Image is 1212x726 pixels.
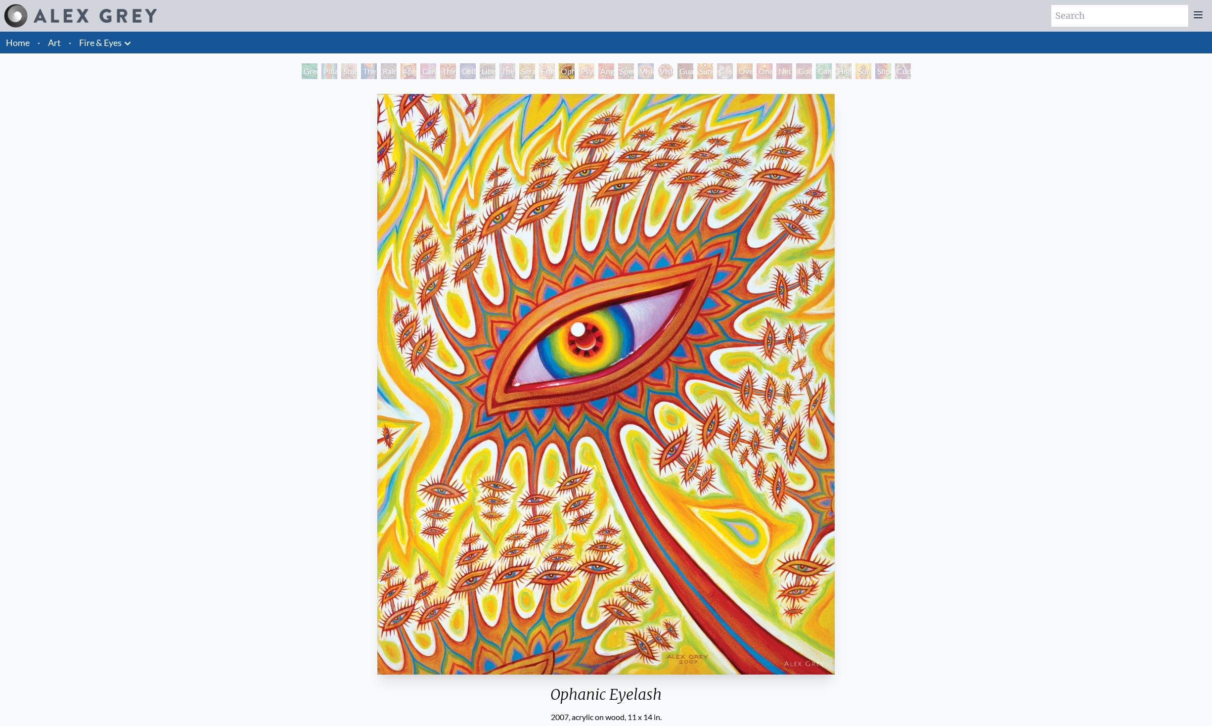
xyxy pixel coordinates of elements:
div: Ophanic Eyelash [559,63,575,79]
div: Pillar of Awareness [321,63,337,79]
div: 2007, acrylic on wood, 11 x 14 in. [373,711,839,723]
div: The Seer [499,63,515,79]
div: One [757,63,772,79]
div: The Torch [361,63,377,79]
div: Green Hand [302,63,317,79]
li: · [65,32,75,53]
input: Search [1051,5,1188,27]
div: Psychomicrograph of a Fractal Paisley Cherub Feather Tip [579,63,594,79]
div: Vision Crystal Tondo [658,63,673,79]
div: Guardian of Infinite Vision [677,63,693,79]
div: Seraphic Transport Docking on the Third Eye [519,63,535,79]
div: Angel Skin [598,63,614,79]
div: Cuddle [895,63,911,79]
a: Art [48,36,61,49]
div: Third Eye Tears of Joy [440,63,456,79]
div: Liberation Through Seeing [480,63,495,79]
div: Cannabis Sutra [420,63,436,79]
div: Net of Being [776,63,792,79]
div: Sunyata [697,63,713,79]
div: Aperture [401,63,416,79]
div: Cannafist [816,63,832,79]
div: Rainbow Eye Ripple [381,63,397,79]
div: Godself [796,63,812,79]
div: Vision Crystal [638,63,654,79]
div: Shpongled [875,63,891,79]
div: Collective Vision [460,63,476,79]
a: Fire & Eyes [79,36,122,49]
div: Ophanic Eyelash [373,685,839,711]
div: Fractal Eyes [539,63,555,79]
img: Orphanic-Eyelash-2007-Alex-Grey-watermarked.jpg [377,94,835,675]
a: Home [6,37,30,48]
div: Cosmic Elf [717,63,733,79]
div: Oversoul [737,63,753,79]
div: Sol Invictus [855,63,871,79]
div: Study for the Great Turn [341,63,357,79]
div: Spectral Lotus [618,63,634,79]
div: Higher Vision [836,63,852,79]
li: · [34,32,44,53]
